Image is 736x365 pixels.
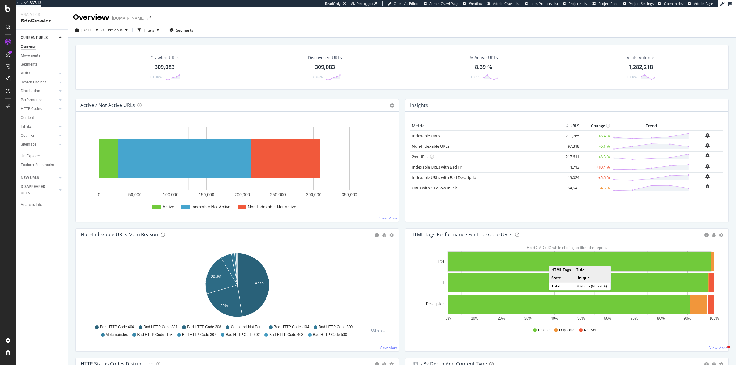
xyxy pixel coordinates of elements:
[73,12,109,23] div: Overview
[21,52,40,59] div: Movements
[21,124,32,130] div: Inlinks
[81,231,158,238] div: Non-Indexable URLs Main Reason
[498,316,505,321] text: 20%
[191,204,231,209] text: Indexable Not Active
[21,79,46,86] div: Search Engines
[144,28,154,33] div: Filters
[306,192,322,197] text: 300,000
[574,282,611,290] td: 209,215 (98.79 %)
[581,151,611,162] td: +8.3 %
[493,1,520,6] span: Admin Crawl List
[412,133,440,139] a: Indexable URLs
[390,103,394,108] i: Options
[598,1,618,6] span: Project Page
[524,316,532,321] text: 30%
[80,101,135,109] h4: Active / Not Active URLs
[382,233,386,237] div: bug
[549,274,574,282] td: State
[231,325,264,330] span: Canonical Not Equal
[270,192,286,197] text: 250,000
[21,70,30,77] div: Visits
[705,184,710,189] div: bell-plus
[410,121,556,131] th: Metric
[556,151,581,162] td: 217,611
[21,132,34,139] div: Outlinks
[664,1,684,6] span: Open in dev
[719,233,723,237] div: gear
[581,141,611,151] td: -6.1 %
[182,332,216,337] span: Bad HTTP Code 307
[163,192,178,197] text: 100,000
[389,233,394,237] div: gear
[21,106,42,112] div: HTTP Codes
[410,101,428,109] h4: Insights
[248,204,296,209] text: Non-Indexable Not Active
[21,88,40,94] div: Distribution
[21,17,63,25] div: SiteCrawler
[21,115,34,121] div: Content
[410,251,723,322] svg: A chart.
[313,332,347,337] span: Bad HTTP Code 500
[211,275,221,279] text: 20.8%
[105,25,130,35] button: Previous
[628,63,653,71] div: 1,282,218
[410,231,512,238] div: HTML Tags Performance for Indexable URLs
[21,141,57,148] a: Sitemaps
[438,259,445,264] text: Title
[21,79,57,86] a: Search Engines
[556,162,581,172] td: 4,713
[269,332,303,337] span: Bad HTTP Code 403
[715,344,730,359] iframe: Intercom live chat
[627,55,654,61] div: Visits Volume
[569,1,588,6] span: Projects List
[21,184,57,196] a: DISAPPEARED URLS
[684,316,691,321] text: 90%
[21,162,54,168] div: Explorer Bookmarks
[21,184,52,196] div: DISAPPEARED URLS
[21,162,63,168] a: Explorer Bookmarks
[106,332,128,337] span: Meta noindex
[556,121,581,131] th: # URLS
[549,266,574,274] td: HTML Tags
[584,328,596,333] span: Not Set
[21,106,57,112] a: HTTP Codes
[21,61,37,68] div: Segments
[531,1,558,6] span: Logs Projects List
[705,174,710,179] div: bell-plus
[556,131,581,141] td: 211,765
[144,325,178,330] span: Bad HTTP Code 301
[21,52,63,59] a: Movements
[556,172,581,183] td: 19,024
[705,143,710,148] div: bell-plus
[688,1,713,6] a: Admin Page
[21,44,63,50] a: Overview
[581,172,611,183] td: +5.6 %
[137,332,173,337] span: Bad HTTP Code -153
[551,316,558,321] text: 40%
[21,202,42,208] div: Analysis Info
[426,302,444,306] text: Description
[128,192,142,197] text: 50,000
[559,328,574,333] span: Duplicate
[81,121,394,217] svg: A chart.
[592,1,618,6] a: Project Page
[577,316,585,321] text: 50%
[629,1,654,6] span: Project Settings
[581,183,611,193] td: -4.6 %
[220,304,228,308] text: 23%
[255,281,265,285] text: 47.5%
[379,215,397,221] a: View More
[21,35,48,41] div: CURRENT URLS
[574,266,611,274] td: Title
[412,185,457,191] a: URLs with 1 Follow Inlink
[574,274,611,282] td: Unique
[471,316,478,321] text: 10%
[412,154,428,159] a: 2xx URLs
[525,1,558,6] a: Logs Projects List
[709,345,727,350] a: View More
[81,251,394,322] svg: A chart.
[21,44,36,50] div: Overview
[21,115,63,121] a: Content
[112,15,145,21] div: [DOMAIN_NAME]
